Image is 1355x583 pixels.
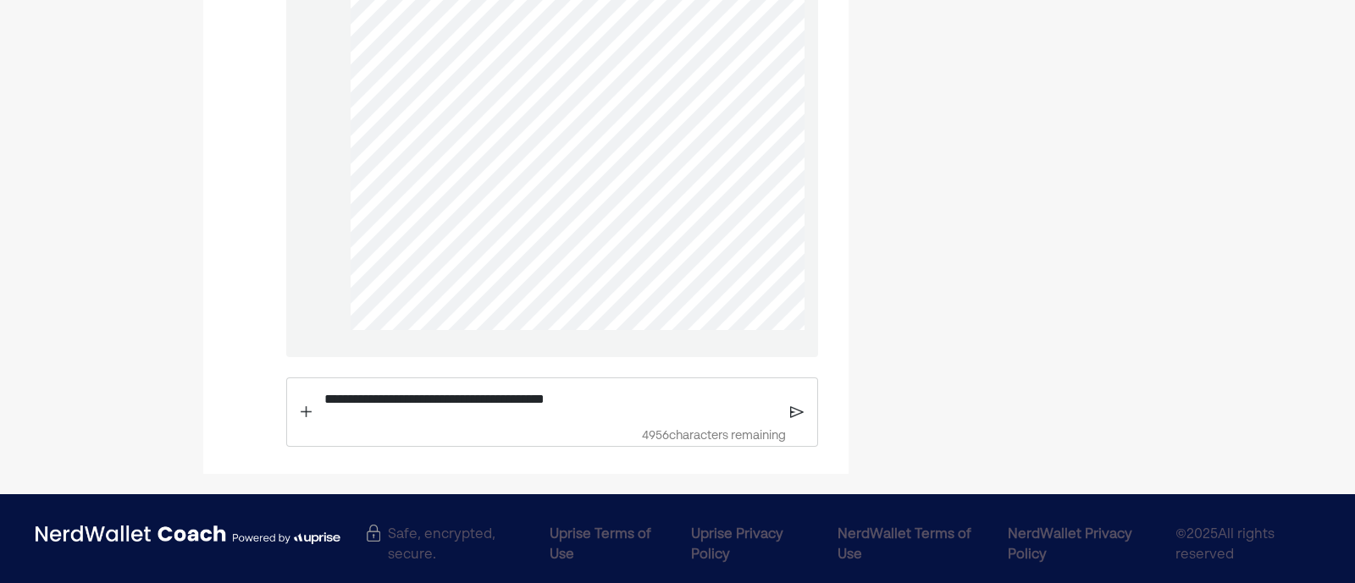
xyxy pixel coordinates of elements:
[691,525,810,565] div: Uprise Privacy Policy
[1175,525,1319,565] span: © 2025 All rights reserved
[366,525,529,540] div: Safe, encrypted, secure.
[1008,525,1155,565] div: NerdWallet Privacy Policy
[838,525,981,565] div: NerdWallet Terms of Use
[550,525,664,565] div: Uprise Terms of Use
[316,378,785,421] div: Rich Text Editor. Editing area: main
[316,426,785,445] div: 4956 characters remaining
